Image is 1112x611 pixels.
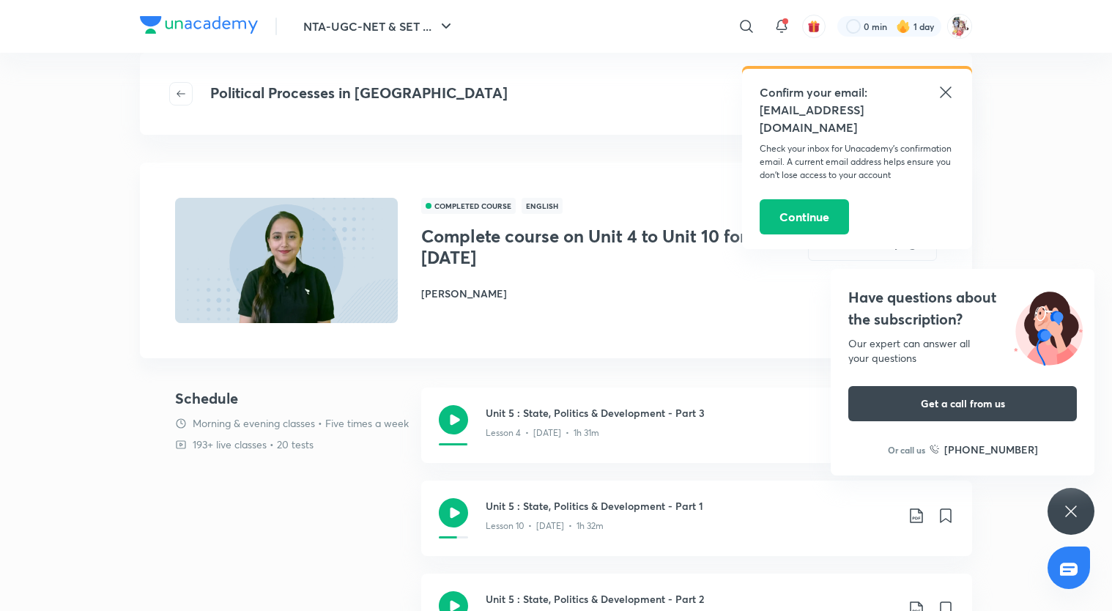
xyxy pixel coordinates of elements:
button: avatar [802,15,826,38]
div: Our expert can answer all your questions [848,336,1077,366]
h3: Complete course on Unit 4 to Unit 10 for [DATE] [421,226,749,268]
span: English [522,198,563,214]
img: ttu_illustration_new.svg [1002,286,1094,366]
button: NTA-UGC-NET & SET ... [294,12,464,41]
a: [PHONE_NUMBER] [930,442,1038,457]
h4: Political Processes in [GEOGRAPHIC_DATA] [210,82,508,105]
p: Lesson 4 • [DATE] • 1h 31m [486,426,599,440]
h5: [EMAIL_ADDRESS][DOMAIN_NAME] [760,101,955,136]
img: Thumbnail [173,196,400,324]
h5: Confirm your email: [760,84,955,101]
a: Company Logo [140,16,258,37]
a: Unit 5 : State, Politics & Development - Part 1Lesson 10 • [DATE] • 1h 32m [421,481,972,574]
span: COMPLETED COURSE [421,198,516,214]
button: Continue [760,199,849,234]
img: Sneha Srivastava [947,14,972,39]
p: Morning & evening classes • Five times a week [193,415,409,431]
a: Unit 5 : State, Politics & Development - Part 3Lesson 4 • [DATE] • 1h 31m [421,388,972,481]
img: Company Logo [140,16,258,34]
p: Check your inbox for Unacademy’s confirmation email. A current email address helps ensure you don... [760,142,955,182]
h4: Have questions about the subscription? [848,286,1077,330]
img: streak [896,19,911,34]
h6: [PHONE_NUMBER] [944,442,1038,457]
button: Get a call from us [848,386,1077,421]
p: Lesson 10 • [DATE] • 1h 32m [486,519,604,533]
img: avatar [807,20,820,33]
p: Or call us [888,443,925,456]
p: 193+ live classes • 20 tests [193,437,314,452]
h3: Unit 5 : State, Politics & Development - Part 1 [486,498,896,514]
h3: Unit 5 : State, Politics & Development - Part 3 [486,405,896,421]
h4: Schedule [175,388,409,410]
h6: [PERSON_NAME] [421,286,749,301]
h3: Unit 5 : State, Politics & Development - Part 2 [486,591,896,607]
